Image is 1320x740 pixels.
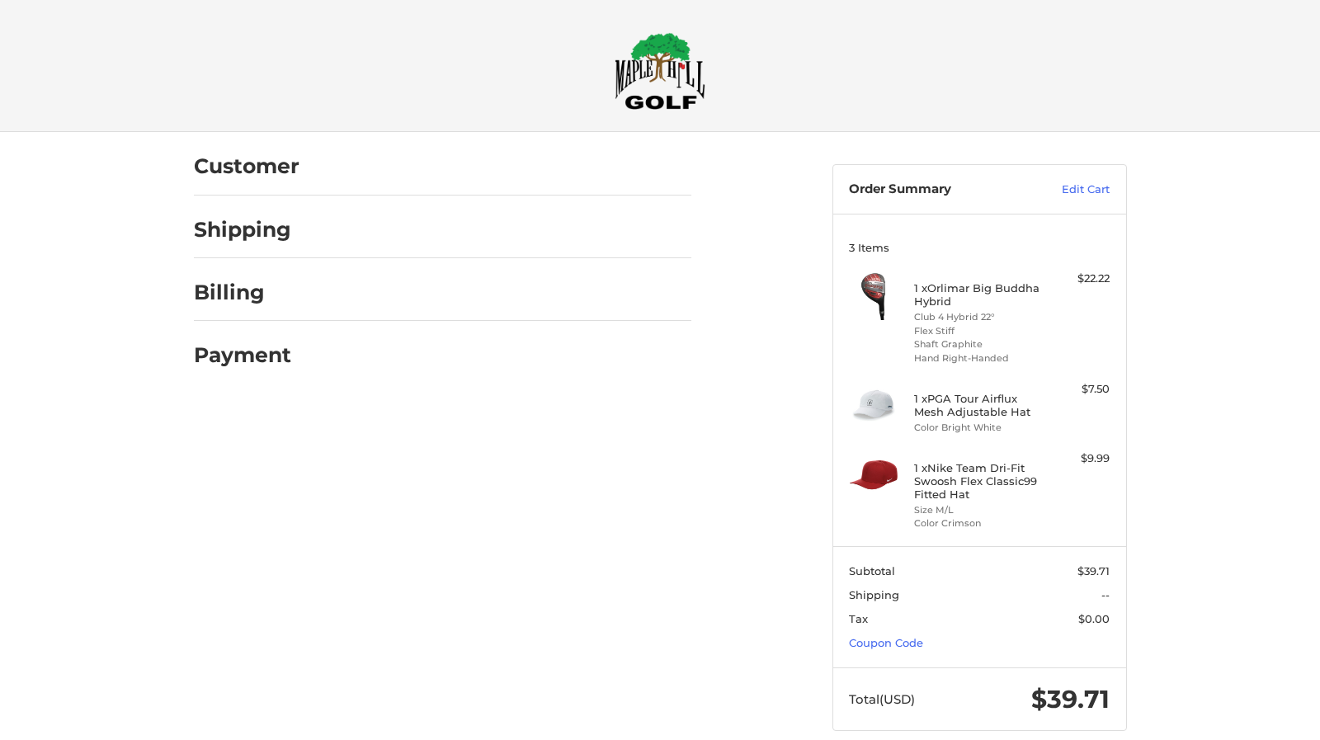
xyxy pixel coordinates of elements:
h2: Payment [194,342,291,368]
li: Color Crimson [914,516,1040,530]
h3: 3 Items [849,241,1110,254]
span: Subtotal [849,564,895,577]
h4: 1 x Nike Team Dri-Fit Swoosh Flex Classic99 Fitted Hat [914,461,1040,502]
li: Hand Right-Handed [914,351,1040,365]
a: Coupon Code [849,636,923,649]
li: Club 4 Hybrid 22° [914,310,1040,324]
a: Edit Cart [1026,181,1110,198]
li: Shaft Graphite [914,337,1040,351]
span: $39.71 [1077,564,1110,577]
iframe: Gorgias live chat messenger [16,669,197,724]
h4: 1 x Orlimar Big Buddha Hybrid [914,281,1040,309]
span: Tax [849,612,868,625]
h4: 1 x PGA Tour Airflux Mesh Adjustable Hat [914,392,1040,419]
li: Size M/L [914,503,1040,517]
span: Shipping [849,588,899,601]
div: $22.22 [1044,271,1110,287]
span: -- [1101,588,1110,601]
img: Maple Hill Golf [615,32,705,110]
li: Flex Stiff [914,324,1040,338]
h2: Customer [194,153,299,179]
h2: Billing [194,280,290,305]
div: $9.99 [1044,450,1110,467]
h2: Shipping [194,217,291,243]
div: $7.50 [1044,381,1110,398]
li: Color Bright White [914,421,1040,435]
h3: Order Summary [849,181,1026,198]
span: $0.00 [1078,612,1110,625]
